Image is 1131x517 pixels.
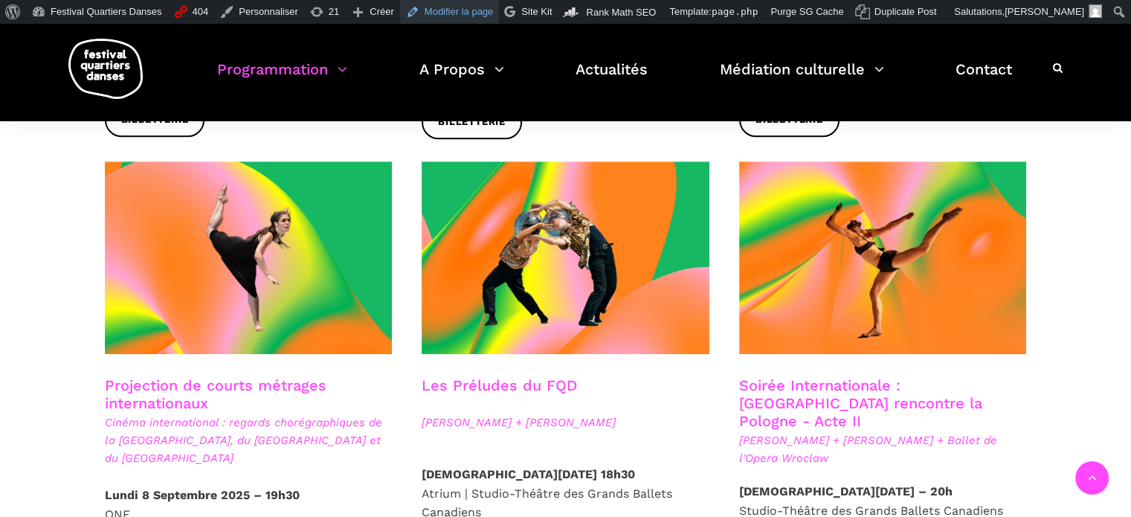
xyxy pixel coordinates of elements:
strong: Lundi 8 Septembre 2025 – 19h30 [105,488,300,502]
a: Actualités [576,57,648,100]
span: Cinéma international : regards chorégraphiques de la [GEOGRAPHIC_DATA], du [GEOGRAPHIC_DATA] et d... [105,414,393,467]
a: Billetterie [422,106,522,139]
strong: [DEMOGRAPHIC_DATA][DATE] 18h30 [422,467,635,481]
span: [PERSON_NAME] + [PERSON_NAME] [422,414,709,431]
a: Médiation culturelle [720,57,884,100]
strong: [DEMOGRAPHIC_DATA][DATE] – 20h [739,484,953,498]
a: Programmation [217,57,347,100]
a: Les Préludes du FQD [422,376,577,394]
h3: Projection de courts métrages internationaux [105,376,393,414]
span: Rank Math SEO [586,7,656,18]
img: logo-fqd-med [68,39,143,99]
span: [PERSON_NAME] [1005,6,1084,17]
a: Contact [956,57,1012,100]
span: Site Kit [521,6,552,17]
a: Soirée Internationale : [GEOGRAPHIC_DATA] rencontre la Pologne - Acte II [739,376,982,430]
a: A Propos [419,57,504,100]
span: [PERSON_NAME] + [PERSON_NAME] + Ballet de l'Opera Wroclaw [739,431,1027,467]
span: page.php [712,6,758,17]
span: Billetterie [438,115,506,130]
